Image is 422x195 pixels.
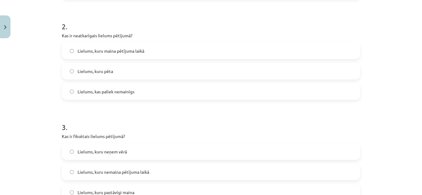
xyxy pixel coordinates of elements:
span: Lielums, kuru neņem vērā [78,148,127,155]
p: Kas ir fiksētais lielums pētījumā? [62,133,360,140]
input: Lielums, kas paliek nemainīgs [70,90,74,94]
img: icon-close-lesson-0947bae3869378f0d4975bcd49f059093ad1ed9edebbc8119c70593378902aed.svg [4,25,6,29]
h1: 3 . [62,112,360,131]
p: Kas ir neatkarīgais lielums pētījumā? [62,32,360,39]
span: Lielums, kuru pēta [78,68,113,75]
input: Lielums, kuru nemaina pētījuma laikā [70,170,74,174]
span: Lielums, kuru maina pētījuma laikā [78,48,144,54]
h1: 2 . [62,11,360,30]
input: Lielums, kuru pastāvīgi maina [70,190,74,194]
span: Lielums, kuru nemaina pētījuma laikā [78,169,149,175]
input: Lielums, kuru pēta [70,69,74,73]
input: Lielums, kuru neņem vērā [70,150,74,154]
span: Lielums, kas paliek nemainīgs [78,88,134,95]
input: Lielums, kuru maina pētījuma laikā [70,49,74,53]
